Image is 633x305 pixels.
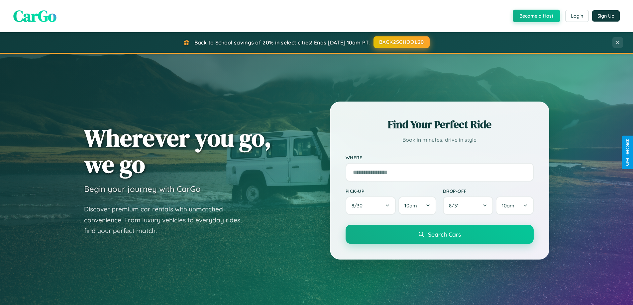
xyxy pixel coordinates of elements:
label: Drop-off [443,188,534,194]
label: Pick-up [346,188,436,194]
button: 8/30 [346,196,396,215]
button: Search Cars [346,225,534,244]
span: CarGo [13,5,56,27]
span: 10am [404,202,417,209]
span: 8 / 30 [352,202,366,209]
button: Sign Up [592,10,620,22]
span: 8 / 31 [449,202,462,209]
span: Back to School savings of 20% in select cities! Ends [DATE] 10am PT. [194,39,370,46]
label: Where [346,155,534,160]
div: Give Feedback [625,139,630,166]
button: 8/31 [443,196,493,215]
h3: Begin your journey with CarGo [84,184,201,194]
button: Login [565,10,589,22]
button: Become a Host [513,10,560,22]
span: 10am [502,202,514,209]
button: 10am [496,196,533,215]
span: Search Cars [428,231,461,238]
button: 10am [398,196,436,215]
p: Book in minutes, drive in style [346,135,534,145]
h1: Wherever you go, we go [84,125,271,177]
button: BACK2SCHOOL20 [373,36,430,48]
p: Discover premium car rentals with unmatched convenience. From luxury vehicles to everyday rides, ... [84,204,250,236]
h2: Find Your Perfect Ride [346,117,534,132]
